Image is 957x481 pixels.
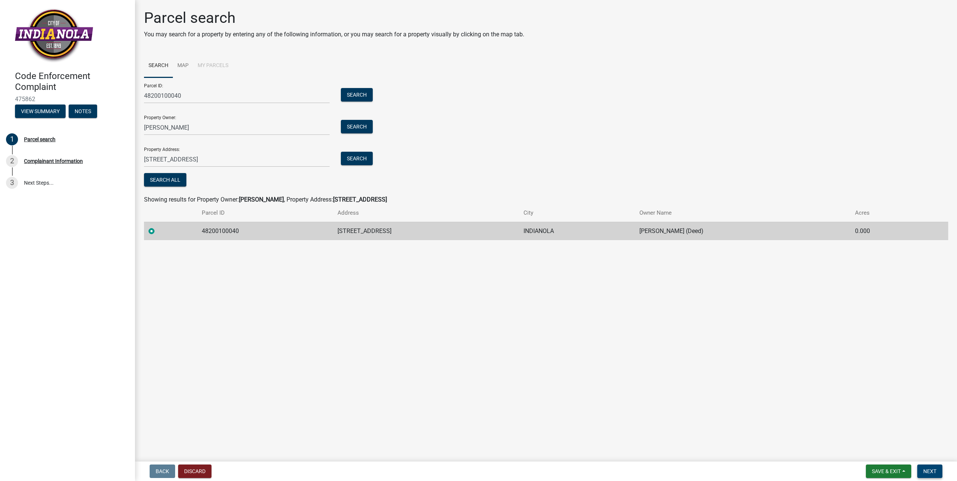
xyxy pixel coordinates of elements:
[333,204,519,222] th: Address
[850,222,921,240] td: 0.000
[872,468,901,474] span: Save & Exit
[197,222,333,240] td: 48200100040
[24,158,83,164] div: Complainant Information
[144,30,524,39] p: You may search for a property by entering any of the following information, or you may search for...
[923,468,936,474] span: Next
[341,152,373,165] button: Search
[333,222,519,240] td: [STREET_ADDRESS]
[6,155,18,167] div: 2
[15,8,93,63] img: City of Indianola, Iowa
[635,222,850,240] td: [PERSON_NAME] (Deed)
[69,109,97,115] wm-modal-confirm: Notes
[850,204,921,222] th: Acres
[341,120,373,133] button: Search
[15,96,120,103] span: 475862
[156,468,169,474] span: Back
[173,54,193,78] a: Map
[519,222,635,240] td: INDIANOLA
[333,196,387,203] strong: [STREET_ADDRESS]
[178,465,211,478] button: Discard
[635,204,850,222] th: Owner Name
[519,204,635,222] th: City
[15,71,129,93] h4: Code Enforcement Complaint
[866,465,911,478] button: Save & Exit
[15,109,66,115] wm-modal-confirm: Summary
[6,177,18,189] div: 3
[69,105,97,118] button: Notes
[917,465,942,478] button: Next
[6,133,18,145] div: 1
[144,195,948,204] div: Showing results for Property Owner: , Property Address:
[144,9,524,27] h1: Parcel search
[341,88,373,102] button: Search
[15,105,66,118] button: View Summary
[150,465,175,478] button: Back
[144,54,173,78] a: Search
[197,204,333,222] th: Parcel ID
[239,196,284,203] strong: [PERSON_NAME]
[24,137,55,142] div: Parcel search
[144,173,186,187] button: Search All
